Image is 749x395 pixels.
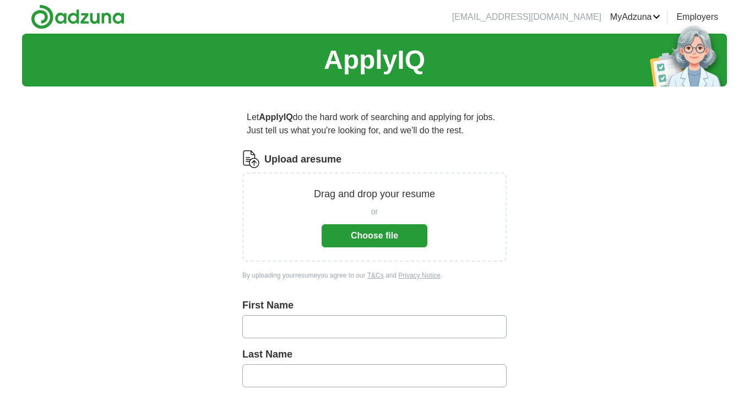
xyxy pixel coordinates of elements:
[610,10,661,24] a: MyAdzuna
[264,152,341,167] label: Upload a resume
[371,206,378,218] span: or
[242,150,260,168] img: CV Icon
[398,272,441,279] a: Privacy Notice
[367,272,384,279] a: T&Cs
[259,112,292,122] strong: ApplyIQ
[242,106,507,142] p: Let do the hard work of searching and applying for jobs. Just tell us what you're looking for, an...
[242,347,507,362] label: Last Name
[31,4,124,29] img: Adzuna logo
[452,10,601,24] li: [EMAIL_ADDRESS][DOMAIN_NAME]
[242,298,507,313] label: First Name
[314,187,435,202] p: Drag and drop your resume
[676,10,718,24] a: Employers
[242,270,507,280] div: By uploading your resume you agree to our and .
[322,224,427,247] button: Choose file
[324,40,425,80] h1: ApplyIQ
